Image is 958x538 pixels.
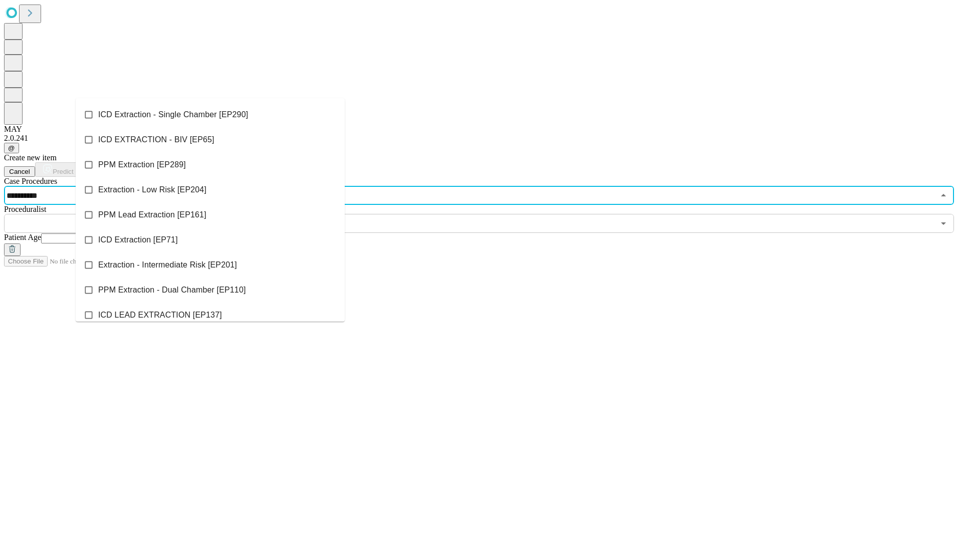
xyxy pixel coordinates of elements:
[936,216,950,230] button: Open
[98,109,248,121] span: ICD Extraction - Single Chamber [EP290]
[8,144,15,152] span: @
[98,159,186,171] span: PPM Extraction [EP289]
[4,153,57,162] span: Create new item
[98,234,178,246] span: ICD Extraction [EP71]
[4,177,57,185] span: Scheduled Procedure
[35,162,81,177] button: Predict
[98,209,206,221] span: PPM Lead Extraction [EP161]
[4,134,954,143] div: 2.0.241
[98,284,246,296] span: PPM Extraction - Dual Chamber [EP110]
[4,125,954,134] div: MAY
[9,168,30,175] span: Cancel
[98,309,222,321] span: ICD LEAD EXTRACTION [EP137]
[4,143,19,153] button: @
[936,188,950,202] button: Close
[98,134,214,146] span: ICD EXTRACTION - BIV [EP65]
[4,166,35,177] button: Cancel
[4,205,46,213] span: Proceduralist
[98,184,206,196] span: Extraction - Low Risk [EP204]
[53,168,73,175] span: Predict
[4,233,41,241] span: Patient Age
[98,259,237,271] span: Extraction - Intermediate Risk [EP201]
